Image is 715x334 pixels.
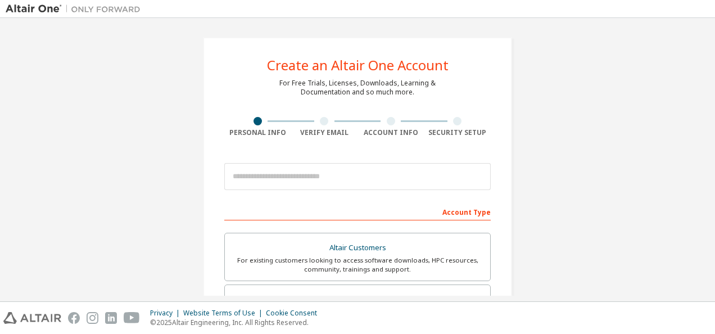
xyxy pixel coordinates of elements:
div: Students [232,292,483,308]
div: Account Type [224,202,491,220]
div: Account Info [357,128,424,137]
img: facebook.svg [68,312,80,324]
div: Personal Info [224,128,291,137]
img: altair_logo.svg [3,312,61,324]
img: linkedin.svg [105,312,117,324]
img: instagram.svg [87,312,98,324]
div: For existing customers looking to access software downloads, HPC resources, community, trainings ... [232,256,483,274]
p: © 2025 Altair Engineering, Inc. All Rights Reserved. [150,318,324,327]
div: Cookie Consent [266,309,324,318]
div: Privacy [150,309,183,318]
div: Create an Altair One Account [267,58,449,72]
div: Website Terms of Use [183,309,266,318]
img: youtube.svg [124,312,140,324]
div: Security Setup [424,128,491,137]
div: Altair Customers [232,240,483,256]
div: For Free Trials, Licenses, Downloads, Learning & Documentation and so much more. [279,79,436,97]
div: Verify Email [291,128,358,137]
img: Altair One [6,3,146,15]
